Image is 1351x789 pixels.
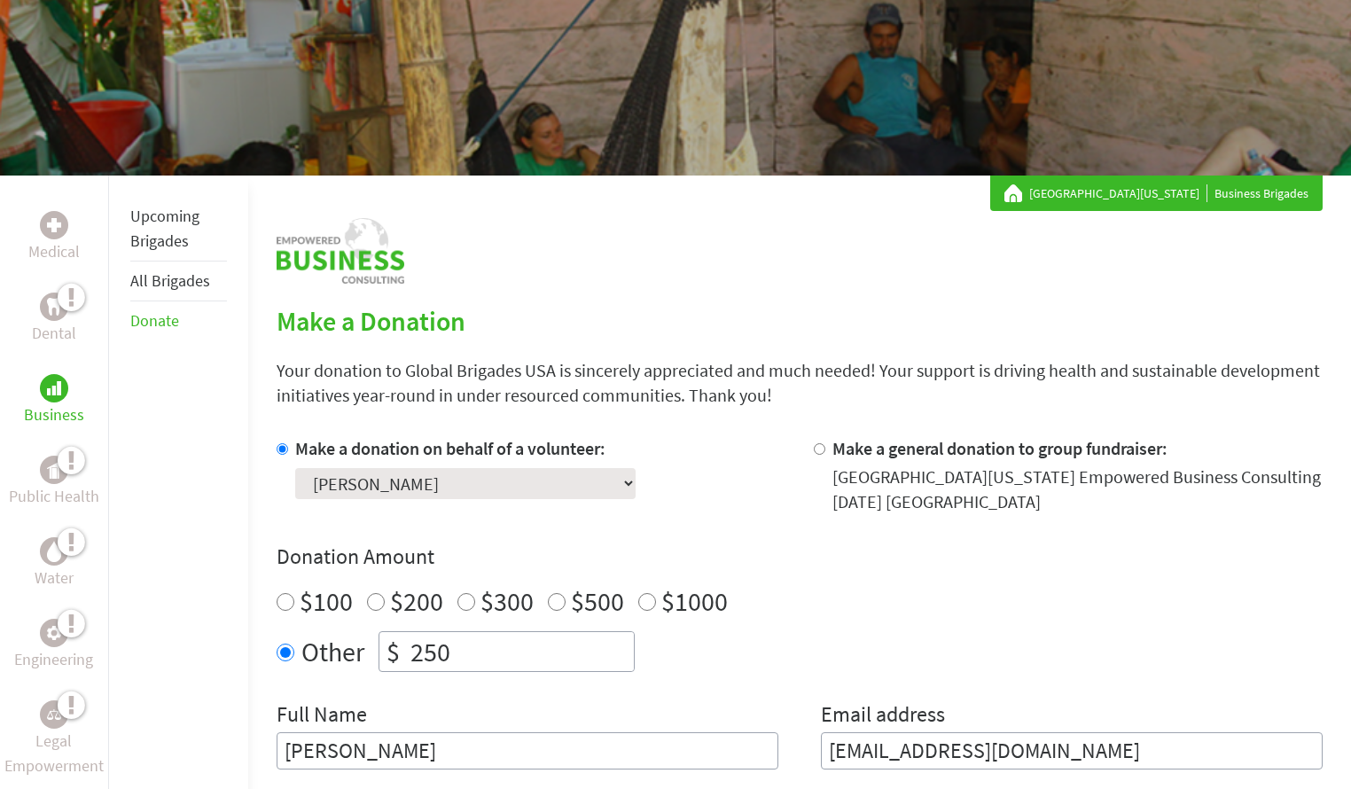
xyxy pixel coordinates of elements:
a: MedicalMedical [28,211,80,264]
input: Your Email [821,732,1323,769]
img: Legal Empowerment [47,709,61,720]
div: Legal Empowerment [40,700,68,729]
label: $500 [571,584,624,618]
p: Medical [28,239,80,264]
p: Water [35,566,74,590]
label: $100 [300,584,353,618]
li: All Brigades [130,262,227,301]
a: DentalDental [32,293,76,346]
a: Upcoming Brigades [130,206,199,251]
div: $ [379,632,407,671]
img: Dental [47,298,61,315]
div: [GEOGRAPHIC_DATA][US_STATE] Empowered Business Consulting [DATE] [GEOGRAPHIC_DATA] [832,465,1323,514]
div: Business [40,374,68,402]
p: Legal Empowerment [4,729,105,778]
div: Dental [40,293,68,321]
a: [GEOGRAPHIC_DATA][US_STATE] [1029,184,1207,202]
label: $1000 [661,584,728,618]
img: Engineering [47,626,61,640]
div: Public Health [40,456,68,484]
img: Business [47,381,61,395]
div: Business Brigades [1004,184,1308,202]
label: Other [301,631,364,672]
p: Business [24,402,84,427]
a: WaterWater [35,537,74,590]
input: Enter Amount [407,632,634,671]
img: logo-business.png [277,218,404,284]
label: Make a donation on behalf of a volunteer: [295,437,605,459]
p: Your donation to Global Brigades USA is sincerely appreciated and much needed! Your support is dr... [277,358,1323,408]
img: Public Health [47,461,61,479]
label: $200 [390,584,443,618]
p: Engineering [14,647,93,672]
label: Make a general donation to group fundraiser: [832,437,1167,459]
div: Water [40,537,68,566]
img: Medical [47,218,61,232]
a: All Brigades [130,270,210,291]
label: Email address [821,700,945,732]
label: Full Name [277,700,367,732]
a: Donate [130,310,179,331]
img: Water [47,541,61,561]
a: Legal EmpowermentLegal Empowerment [4,700,105,778]
li: Upcoming Brigades [130,197,227,262]
a: EngineeringEngineering [14,619,93,672]
input: Enter Full Name [277,732,778,769]
p: Public Health [9,484,99,509]
p: Dental [32,321,76,346]
a: BusinessBusiness [24,374,84,427]
a: Public HealthPublic Health [9,456,99,509]
label: $300 [480,584,534,618]
li: Donate [130,301,227,340]
h4: Donation Amount [277,543,1323,571]
div: Medical [40,211,68,239]
h2: Make a Donation [277,305,1323,337]
div: Engineering [40,619,68,647]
